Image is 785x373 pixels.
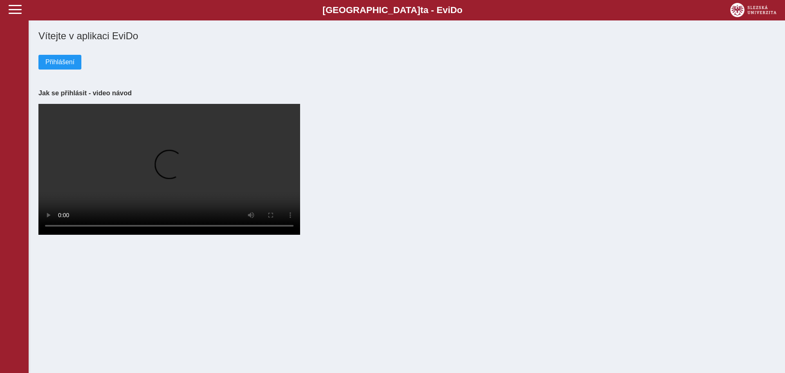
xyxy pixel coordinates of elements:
span: t [420,5,423,15]
span: Přihlášení [45,58,74,66]
span: D [450,5,457,15]
b: [GEOGRAPHIC_DATA] a - Evi [25,5,760,16]
video: Your browser does not support the video tag. [38,104,300,235]
span: o [457,5,463,15]
h1: Vítejte v aplikaci EviDo [38,30,775,42]
h3: Jak se přihlásit - video návod [38,89,775,97]
img: logo_web_su.png [730,3,776,17]
button: Přihlášení [38,55,81,70]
